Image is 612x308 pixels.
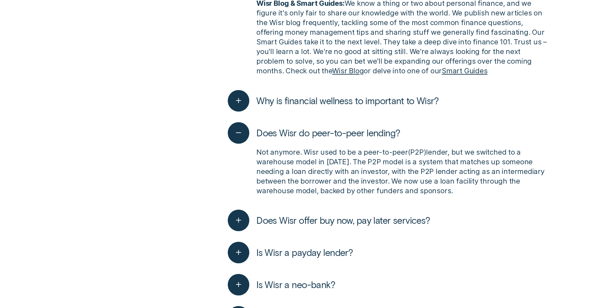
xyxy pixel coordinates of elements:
[228,90,439,112] button: Why is financial wellness to important to Wisr?
[256,95,439,106] span: Why is financial wellness to important to Wisr?
[408,148,411,156] span: (
[256,214,430,226] span: Does Wisr offer buy now, pay later services?
[228,122,400,144] button: Does Wisr do peer-to-peer lending?
[228,210,430,231] button: Does Wisr offer buy now, pay later services?
[256,147,547,195] p: Not anymore. Wisr used to be a peer-to-peer P2P lender, but we switched to a warehouse model in [...
[442,66,487,75] a: Smart Guides
[228,274,335,295] button: Is Wisr a neo-bank?
[256,127,400,139] span: Does Wisr do peer-to-peer lending?
[228,242,353,263] button: Is Wisr a payday lender?
[424,148,426,156] span: )
[332,66,364,75] a: Wisr Blog
[256,279,335,290] span: Is Wisr a neo-bank?
[256,247,353,258] span: Is Wisr a payday lender?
